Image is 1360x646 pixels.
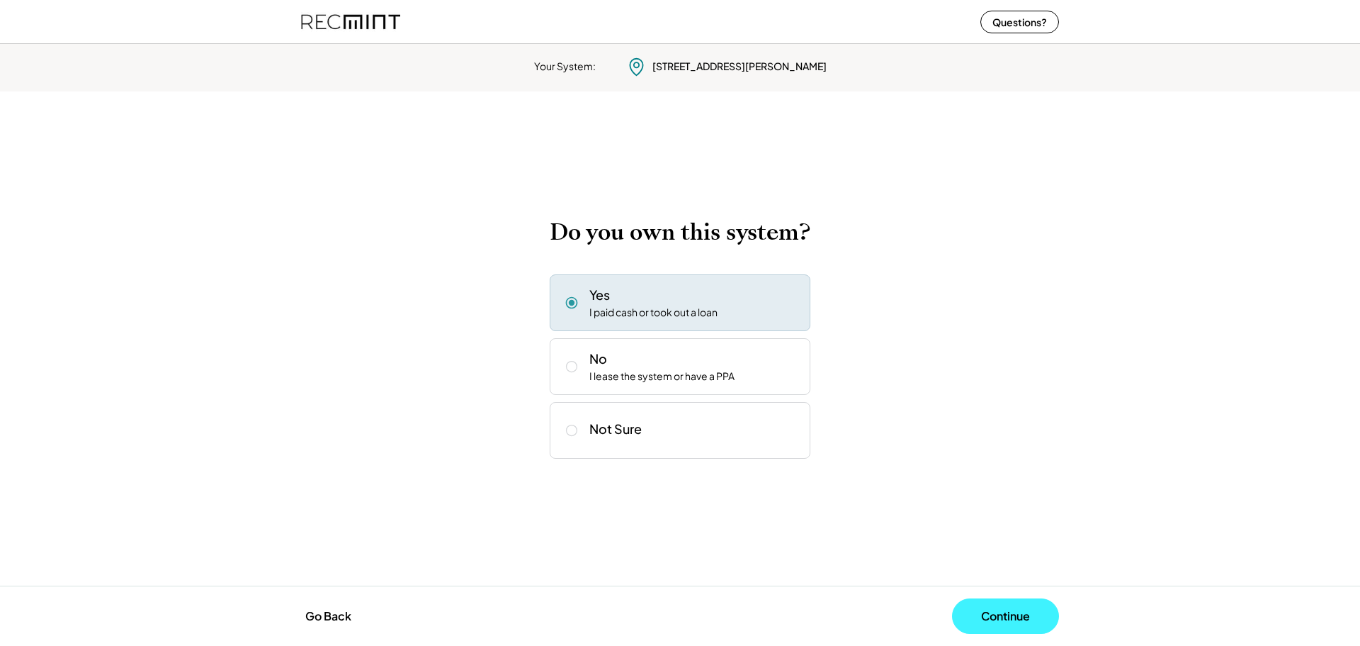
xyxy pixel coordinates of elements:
[589,286,610,303] div: Yes
[980,11,1059,33] button: Questions?
[589,421,642,437] div: Not Sure
[589,369,735,384] div: I lease the system or have a PPA
[534,60,596,74] div: Your System:
[589,350,607,367] div: No
[952,598,1059,634] button: Continue
[301,3,400,40] img: recmint-logotype%403x%20%281%29.jpeg
[550,218,810,246] h2: Do you own this system?
[301,601,356,632] button: Go Back
[652,60,827,74] div: [STREET_ADDRESS][PERSON_NAME]
[589,306,718,320] div: I paid cash or took out a loan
